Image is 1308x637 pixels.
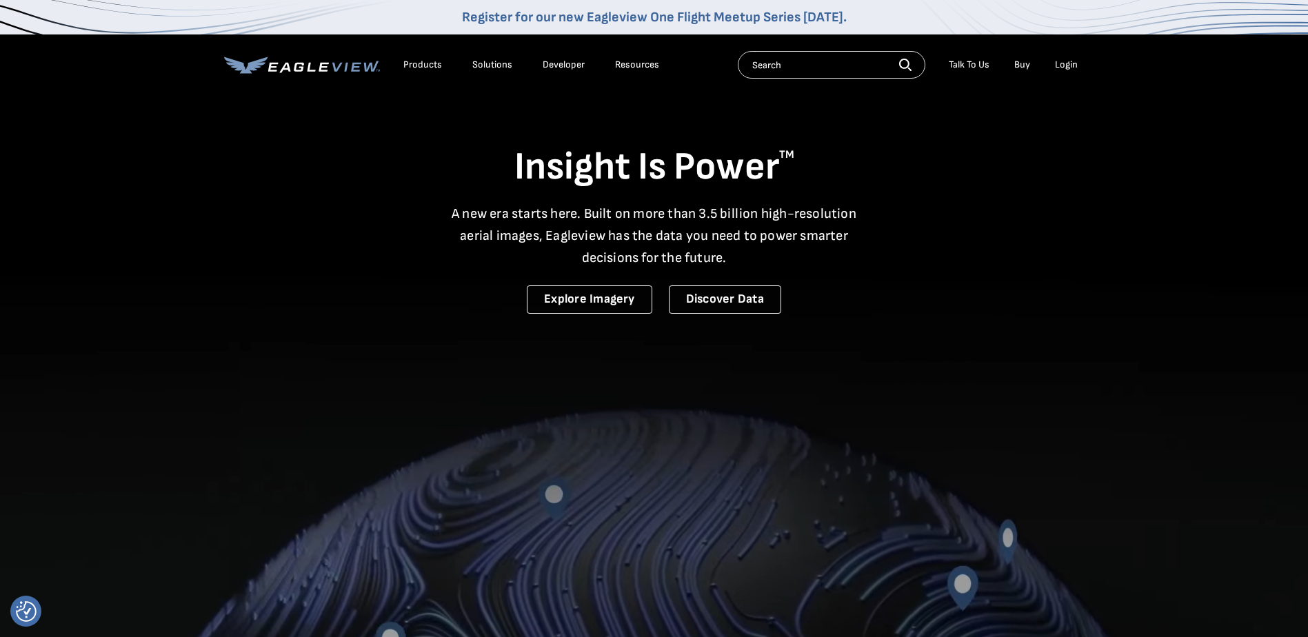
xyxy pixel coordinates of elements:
[403,59,442,71] div: Products
[16,601,37,622] img: Revisit consent button
[472,59,512,71] div: Solutions
[224,143,1085,192] h1: Insight Is Power
[779,148,794,161] sup: TM
[462,9,847,26] a: Register for our new Eagleview One Flight Meetup Series [DATE].
[949,59,989,71] div: Talk To Us
[543,59,585,71] a: Developer
[527,285,652,314] a: Explore Imagery
[16,601,37,622] button: Consent Preferences
[1055,59,1078,71] div: Login
[443,203,865,269] p: A new era starts here. Built on more than 3.5 billion high-resolution aerial images, Eagleview ha...
[738,51,925,79] input: Search
[669,285,781,314] a: Discover Data
[1014,59,1030,71] a: Buy
[615,59,659,71] div: Resources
